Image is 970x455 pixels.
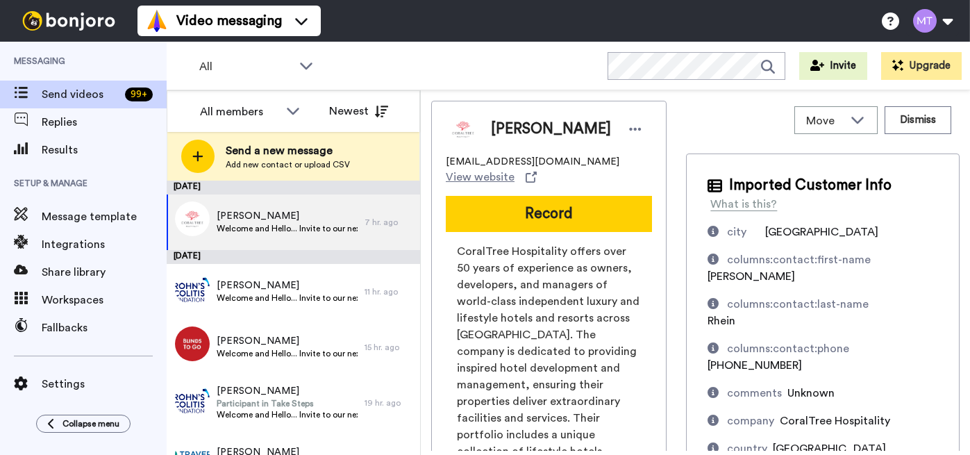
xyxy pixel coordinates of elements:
[42,320,167,336] span: Fallbacks
[446,169,537,185] a: View website
[42,236,167,253] span: Integrations
[226,142,350,159] span: Send a new message
[42,86,119,103] span: Send videos
[765,226,878,238] span: [GEOGRAPHIC_DATA]
[175,201,210,236] img: 5b07a3cb-a840-45dd-ac3d-0adf89f2610e.png
[17,11,121,31] img: bj-logo-header-white.svg
[446,155,619,169] span: [EMAIL_ADDRESS][DOMAIN_NAME]
[217,292,358,304] span: Welcome and Hello... Invite to our next event. Feedback about challenges and ideas. Potential to ...
[217,348,358,359] span: Welcome and Hello... Invite to our next event. Feedback about challenges and ideas. Potential to ...
[175,382,210,417] img: 13632882-9a06-4966-aded-f51dfc39bec7.png
[806,113,844,129] span: Move
[881,52,962,80] button: Upgrade
[885,106,951,134] button: Dismiss
[62,418,119,429] span: Collapse menu
[727,340,849,357] div: columns:contact:phone
[167,250,420,264] div: [DATE]
[217,384,358,398] span: [PERSON_NAME]
[365,286,413,297] div: 11 hr. ago
[780,415,890,427] span: CoralTree Hospitality
[42,292,167,308] span: Workspaces
[727,224,746,240] div: city
[146,10,168,32] img: vm-color.svg
[446,169,515,185] span: View website
[42,142,167,158] span: Results
[217,279,358,292] span: [PERSON_NAME]
[42,114,167,131] span: Replies
[125,88,153,101] div: 99 +
[365,217,413,228] div: 7 hr. ago
[727,385,782,402] div: comments
[365,342,413,353] div: 15 hr. ago
[799,52,867,80] button: Invite
[217,209,358,223] span: [PERSON_NAME]
[42,208,167,225] span: Message template
[491,119,611,140] span: [PERSON_NAME]
[200,104,279,120] div: All members
[42,376,167,392] span: Settings
[226,159,350,170] span: Add new contact or upload CSV
[199,58,292,75] span: All
[217,409,358,420] span: Welcome and Hello... Invite to our next event. Feedback about challenges and ideas. Potential to ...
[787,388,835,399] span: Unknown
[176,11,282,31] span: Video messaging
[727,296,869,313] div: columns:contact:last-name
[175,326,210,361] img: 0632c167-3d3e-47b6-a2af-0db11f3bd555.jpg
[319,97,399,125] button: Newest
[365,397,413,408] div: 19 hr. ago
[729,175,892,196] span: Imported Customer Info
[175,271,210,306] img: ed06eb1c-e936-4ad7-b5d0-593bfce8f6a5.png
[167,181,420,195] div: [DATE]
[710,196,777,213] div: What is this?
[708,360,802,371] span: [PHONE_NUMBER]
[773,443,886,454] span: [GEOGRAPHIC_DATA]
[446,196,652,232] button: Record
[708,315,735,326] span: Rhein
[446,112,480,147] img: Image of David Rhein
[217,398,358,409] span: Participant in Take Steps
[708,271,795,282] span: [PERSON_NAME]
[36,415,131,433] button: Collapse menu
[727,413,774,429] div: company
[727,251,871,268] div: columns:contact:first-name
[217,334,358,348] span: [PERSON_NAME]
[217,223,358,234] span: Welcome and Hello... Invite to our next event. Feedback about challenges and ideas. Potential to ...
[42,264,167,281] span: Share library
